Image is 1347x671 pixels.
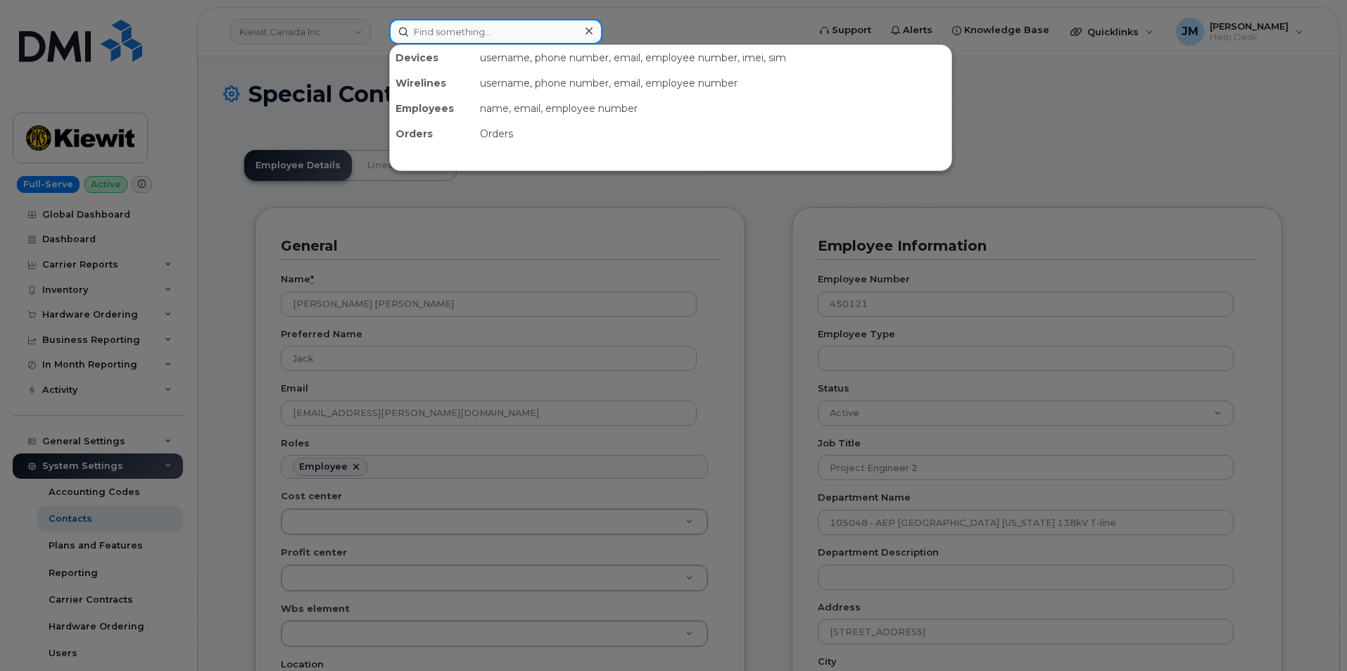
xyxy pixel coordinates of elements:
div: Employees [390,96,474,121]
div: name, email, employee number [474,96,951,121]
div: username, phone number, email, employee number, imei, sim [474,45,951,70]
div: Devices [390,45,474,70]
div: Orders [474,121,951,146]
div: Wirelines [390,70,474,96]
iframe: Messenger Launcher [1286,610,1336,660]
div: Orders [390,121,474,146]
div: username, phone number, email, employee number [474,70,951,96]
